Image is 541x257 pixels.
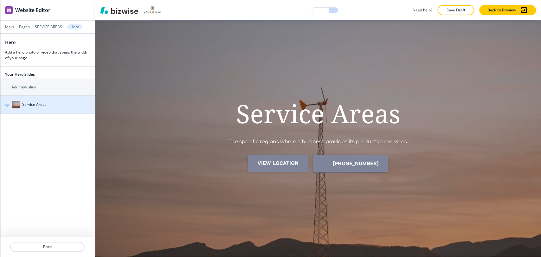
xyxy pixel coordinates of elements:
[35,25,62,29] button: SERVICE AREAS
[22,102,47,107] h4: Service Areas
[487,7,516,13] p: Back to Preview
[15,6,50,14] h2: Website Editor
[5,39,16,46] h2: Hero
[5,49,90,61] h3: Add a hero photo or video that spans the width of your page
[479,5,536,15] button: Back to Preview
[19,25,30,29] button: Pages
[11,84,36,90] h2: Add new slide
[70,25,79,29] p: Hero
[313,155,388,172] a: [PHONE_NUMBER]
[437,5,474,15] button: Save Draft
[446,7,466,13] p: Save Draft
[100,6,138,14] img: Bizwise Logo
[5,102,10,107] img: Drag
[229,138,408,146] p: The specific regions where a business provides its products or services.
[11,244,84,250] p: Back
[5,25,14,29] button: Main
[413,7,432,13] h3: Need help?
[5,6,13,14] img: editor icon
[248,155,308,172] button: VIEW LOCATION
[10,242,85,252] button: Back
[67,24,82,29] button: Hero
[236,97,400,130] p: Service Areas
[144,6,161,14] img: Your Logo
[5,72,35,77] h2: Your Hero Slides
